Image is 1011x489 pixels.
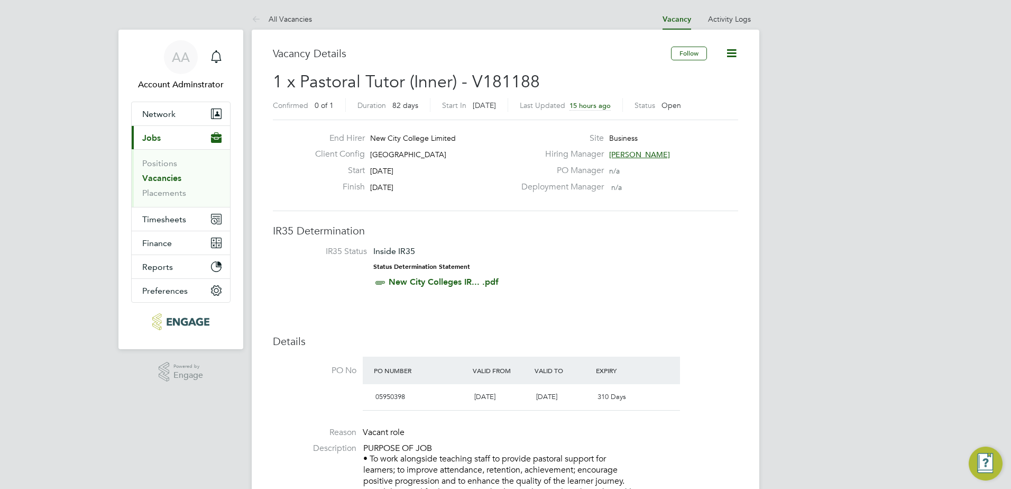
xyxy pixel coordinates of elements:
[132,231,230,255] button: Finance
[392,101,418,110] span: 82 days
[132,126,230,149] button: Jobs
[663,15,691,24] a: Vacancy
[515,149,604,160] label: Hiring Manager
[357,101,386,110] label: Duration
[389,277,499,287] a: New City Colleges IR... .pdf
[609,133,638,143] span: Business
[470,361,532,380] div: Valid From
[375,392,405,401] span: 05950398
[515,182,604,193] label: Deployment Manager
[520,101,565,110] label: Last Updated
[598,392,626,401] span: 310 Days
[370,133,456,143] span: New City College Limited
[132,279,230,302] button: Preferences
[593,361,655,380] div: Expiry
[131,78,231,91] span: Account Adminstrator
[152,313,209,330] img: protocol-logo-retina.png
[131,313,231,330] a: Go to home page
[532,361,594,380] div: Valid To
[373,246,415,256] span: Inside IR35
[307,182,365,193] label: Finish
[671,47,707,60] button: Follow
[142,109,176,119] span: Network
[173,362,203,371] span: Powered by
[273,427,356,438] label: Reason
[132,149,230,207] div: Jobs
[142,214,186,224] span: Timesheets
[635,101,655,110] label: Status
[172,50,190,64] span: AA
[283,246,367,257] label: IR35 Status
[370,166,393,176] span: [DATE]
[315,101,334,110] span: 0 of 1
[273,443,356,454] label: Description
[132,207,230,231] button: Timesheets
[159,362,204,382] a: Powered byEngage
[118,30,243,349] nav: Main navigation
[252,14,312,24] a: All Vacancies
[273,47,671,60] h3: Vacancy Details
[142,158,177,168] a: Positions
[442,101,466,110] label: Start In
[609,166,620,176] span: n/a
[173,371,203,380] span: Engage
[142,286,188,296] span: Preferences
[132,255,230,278] button: Reports
[609,150,670,159] span: [PERSON_NAME]
[273,365,356,376] label: PO No
[373,263,470,270] strong: Status Determination Statement
[273,224,738,238] h3: IR35 Determination
[569,101,611,110] span: 15 hours ago
[307,133,365,144] label: End Hirer
[142,188,186,198] a: Placements
[142,262,173,272] span: Reports
[273,334,738,348] h3: Details
[132,102,230,125] button: Network
[142,133,161,143] span: Jobs
[273,101,308,110] label: Confirmed
[474,392,495,401] span: [DATE]
[370,150,446,159] span: [GEOGRAPHIC_DATA]
[307,165,365,176] label: Start
[661,101,681,110] span: Open
[363,427,405,438] span: Vacant role
[536,392,557,401] span: [DATE]
[473,101,496,110] span: [DATE]
[131,40,231,91] a: AAAccount Adminstrator
[142,238,172,248] span: Finance
[708,14,751,24] a: Activity Logs
[371,361,470,380] div: PO Number
[969,447,1003,481] button: Engage Resource Center
[611,183,622,192] span: n/a
[273,71,540,92] span: 1 x Pastoral Tutor (Inner) - V181188
[515,133,604,144] label: Site
[515,165,604,176] label: PO Manager
[370,183,393,192] span: [DATE]
[142,173,181,183] a: Vacancies
[307,149,365,160] label: Client Config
